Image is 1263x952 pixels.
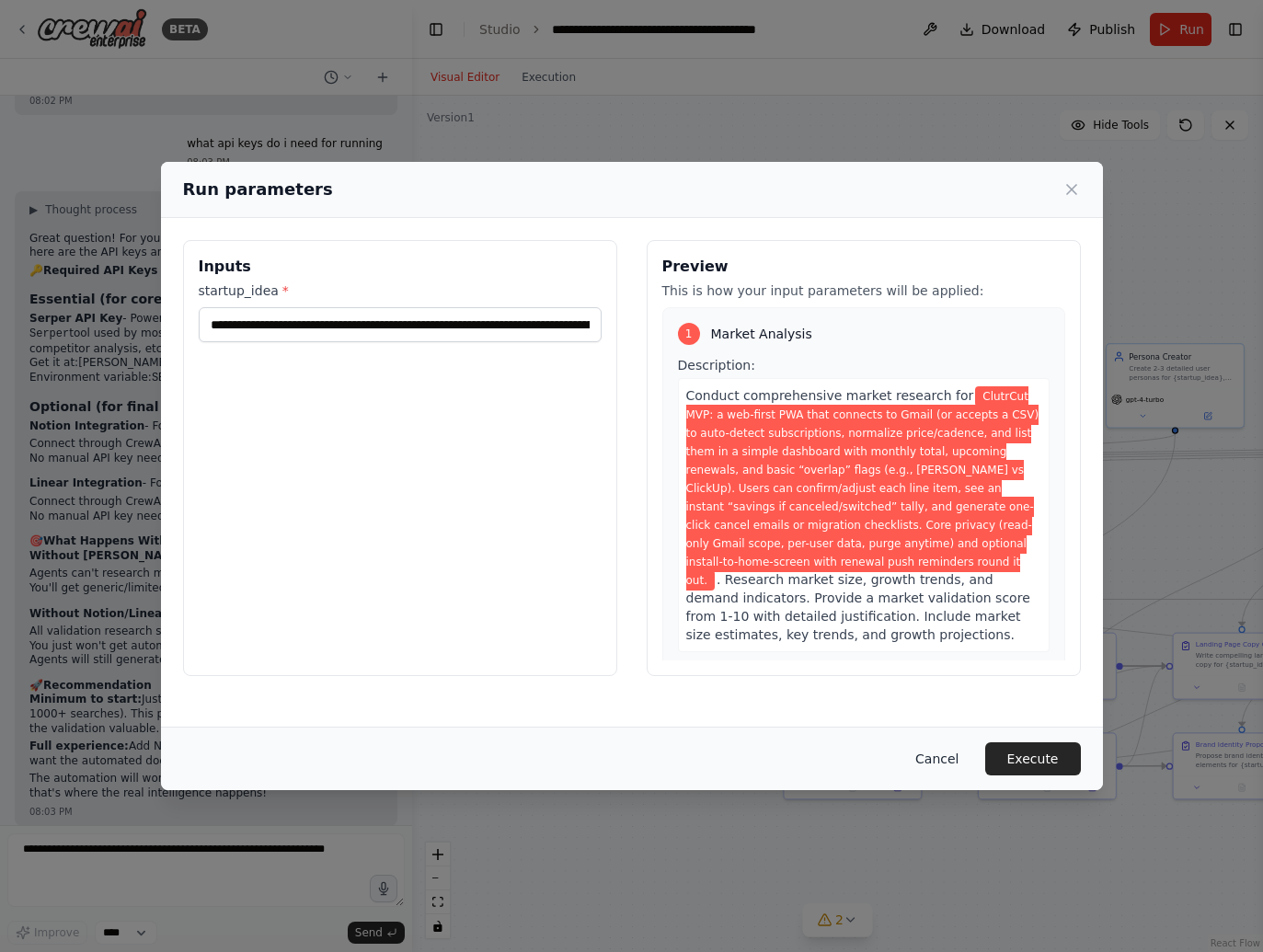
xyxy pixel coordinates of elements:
h3: Inputs [199,256,602,278]
span: . Research market size, growth trends, and demand indicators. Provide a market validation score f... [686,572,1030,642]
h2: Run parameters [183,177,333,202]
h3: Preview [662,256,1065,278]
div: 1 [678,323,700,345]
span: Market Analysis [711,325,812,343]
button: Cancel [901,742,973,775]
label: startup_idea [199,281,602,300]
button: Execute [985,742,1081,775]
span: Variable: startup_idea [686,386,1039,591]
span: Conduct comprehensive market research for [686,388,974,403]
span: Description: [678,358,755,373]
p: This is how your input parameters will be applied: [662,281,1065,300]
